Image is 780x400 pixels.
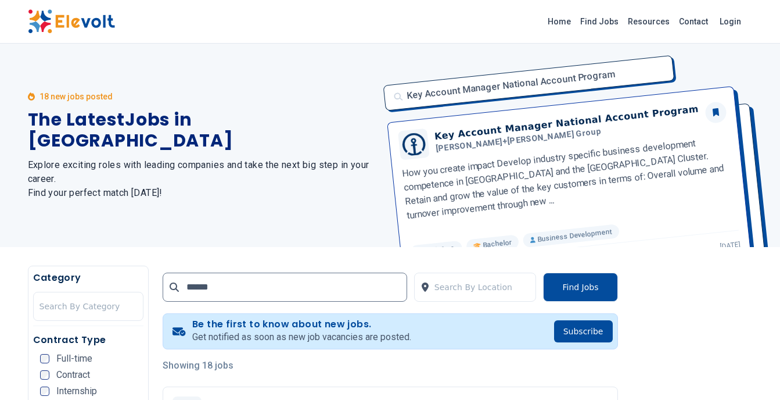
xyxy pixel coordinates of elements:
[40,370,49,380] input: Contract
[192,330,411,344] p: Get notified as soon as new job vacancies are posted.
[56,387,97,396] span: Internship
[40,387,49,396] input: Internship
[543,12,576,31] a: Home
[39,91,113,102] p: 18 new jobs posted
[674,12,713,31] a: Contact
[56,370,90,380] span: Contract
[163,359,618,373] p: Showing 18 jobs
[28,9,115,34] img: Elevolt
[554,320,613,342] button: Subscribe
[33,333,143,347] h5: Contract Type
[543,273,617,302] button: Find Jobs
[56,354,92,363] span: Full-time
[192,319,411,330] h4: Be the first to know about new jobs.
[28,109,376,151] h1: The Latest Jobs in [GEOGRAPHIC_DATA]
[576,12,623,31] a: Find Jobs
[623,12,674,31] a: Resources
[28,158,376,200] h2: Explore exciting roles with leading companies and take the next big step in your career. Find you...
[33,271,143,285] h5: Category
[713,10,748,33] a: Login
[722,344,780,400] iframe: Chat Widget
[40,354,49,363] input: Full-time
